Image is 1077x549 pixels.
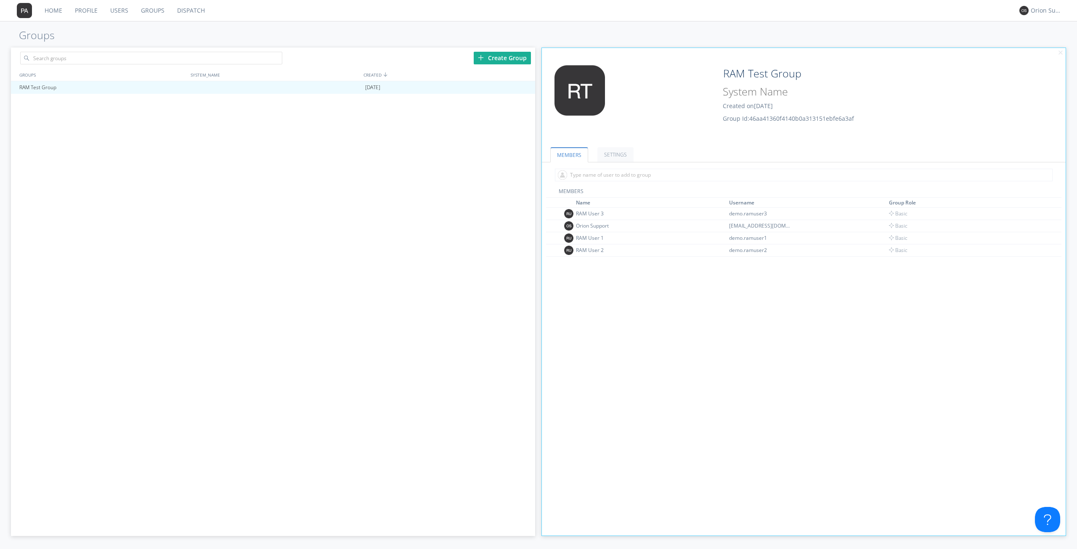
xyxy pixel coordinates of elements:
[720,84,856,100] input: System Name
[729,234,792,241] div: demo.ramuser1
[575,198,728,208] th: Toggle SortBy
[888,198,1041,208] th: Toggle SortBy
[564,246,573,255] img: 373638.png
[564,209,573,218] img: 373638.png
[17,3,32,18] img: 373638.png
[564,233,573,243] img: 373638.png
[546,188,1062,198] div: MEMBERS
[361,69,535,81] div: CREATED
[478,55,484,61] img: plus.svg
[889,222,907,229] span: Basic
[729,247,792,254] div: demo.ramuser2
[889,234,907,241] span: Basic
[474,52,531,64] div: Create Group
[1031,6,1062,15] div: Orion Support
[729,210,792,217] div: demo.ramuser3
[548,65,611,116] img: 373638.png
[723,102,773,110] span: Created on
[754,102,773,110] span: [DATE]
[188,69,361,81] div: SYSTEM_NAME
[728,198,887,208] th: Toggle SortBy
[550,147,588,162] a: MEMBERS
[729,222,792,229] div: [EMAIL_ADDRESS][DOMAIN_NAME]
[365,81,380,94] span: [DATE]
[1035,507,1060,532] iframe: Toggle Customer Support
[723,114,854,122] span: Group Id: 46aa41360f4140b0a313151ebfe6a3af
[597,147,634,162] a: SETTINGS
[720,65,856,82] input: Group Name
[1019,6,1029,15] img: 373638.png
[576,222,639,229] div: Orion Support
[17,69,187,81] div: GROUPS
[555,169,1053,181] input: Type name of user to add to group
[889,247,907,254] span: Basic
[576,234,639,241] div: RAM User 1
[564,221,573,231] img: 373638.png
[20,52,282,64] input: Search groups
[576,247,639,254] div: RAM User 2
[889,210,907,217] span: Basic
[11,81,535,94] a: RAM Test Group[DATE]
[576,210,639,217] div: RAM User 3
[17,81,189,94] div: RAM Test Group
[1058,50,1064,56] img: cancel.svg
